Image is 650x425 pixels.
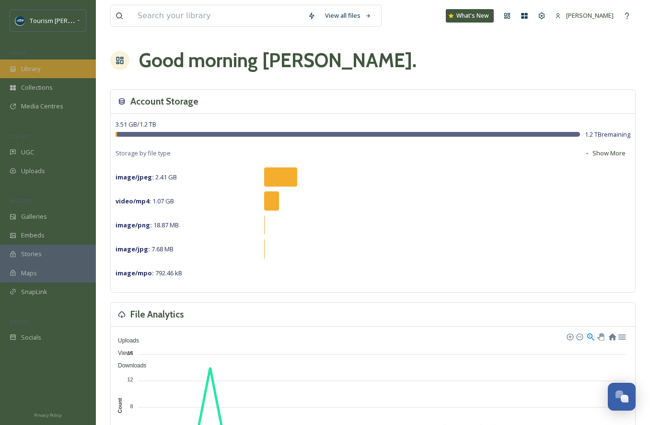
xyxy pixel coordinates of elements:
span: [PERSON_NAME] [566,11,614,20]
span: MEDIA [10,49,26,57]
span: Collections [21,83,53,92]
span: UGC [21,148,34,157]
span: Library [21,64,40,73]
button: Open Chat [608,383,636,411]
a: What's New [446,9,494,23]
strong: image/jpg : [116,245,150,253]
span: SOCIALS [10,318,29,325]
strong: image/png : [116,221,152,229]
span: Downloads [111,362,146,369]
span: Embeds [21,231,45,240]
span: 1.07 GB [116,197,174,205]
span: 1.2 TB remaining [585,130,630,139]
div: Reset Zoom [608,332,616,340]
input: Search your library [133,5,303,26]
strong: video/mp4 : [116,197,151,205]
span: 18.87 MB [116,221,179,229]
strong: image/mpo : [116,269,154,277]
button: Show More [580,144,630,163]
div: Panning [597,333,603,339]
tspan: 16 [127,350,133,356]
span: Socials [21,333,41,342]
span: Tourism [PERSON_NAME] [30,16,102,25]
a: View all files [320,6,376,25]
span: Storage by file type [116,149,171,158]
span: Views [111,350,133,356]
span: Media Centres [21,102,63,111]
span: SnapLink [21,287,47,296]
span: WIDGETS [10,197,32,204]
span: Uploads [21,166,45,176]
tspan: 8 [130,403,133,409]
h3: Account Storage [130,94,198,108]
div: Menu [617,332,626,340]
a: Privacy Policy [34,409,62,420]
h3: File Analytics [130,307,184,321]
strong: image/jpeg : [116,173,154,181]
img: Social%20Media%20Profile%20Picture.png [15,16,25,25]
span: 7.68 MB [116,245,174,253]
div: Zoom Out [576,333,582,340]
span: 792.46 kB [116,269,182,277]
div: Zoom In [566,333,573,340]
div: Selection Zoom [586,332,594,340]
span: COLLECT [10,133,30,140]
a: [PERSON_NAME] [550,6,618,25]
text: Count [117,398,123,413]
span: Galleries [21,212,47,221]
span: Privacy Policy [34,412,62,418]
span: Stories [21,249,42,259]
span: 2.41 GB [116,173,177,181]
span: 3.51 GB / 1.2 TB [116,120,156,129]
span: Maps [21,269,37,278]
tspan: 12 [127,377,133,382]
span: Uploads [111,337,139,344]
h1: Good morning [PERSON_NAME] . [139,46,417,75]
